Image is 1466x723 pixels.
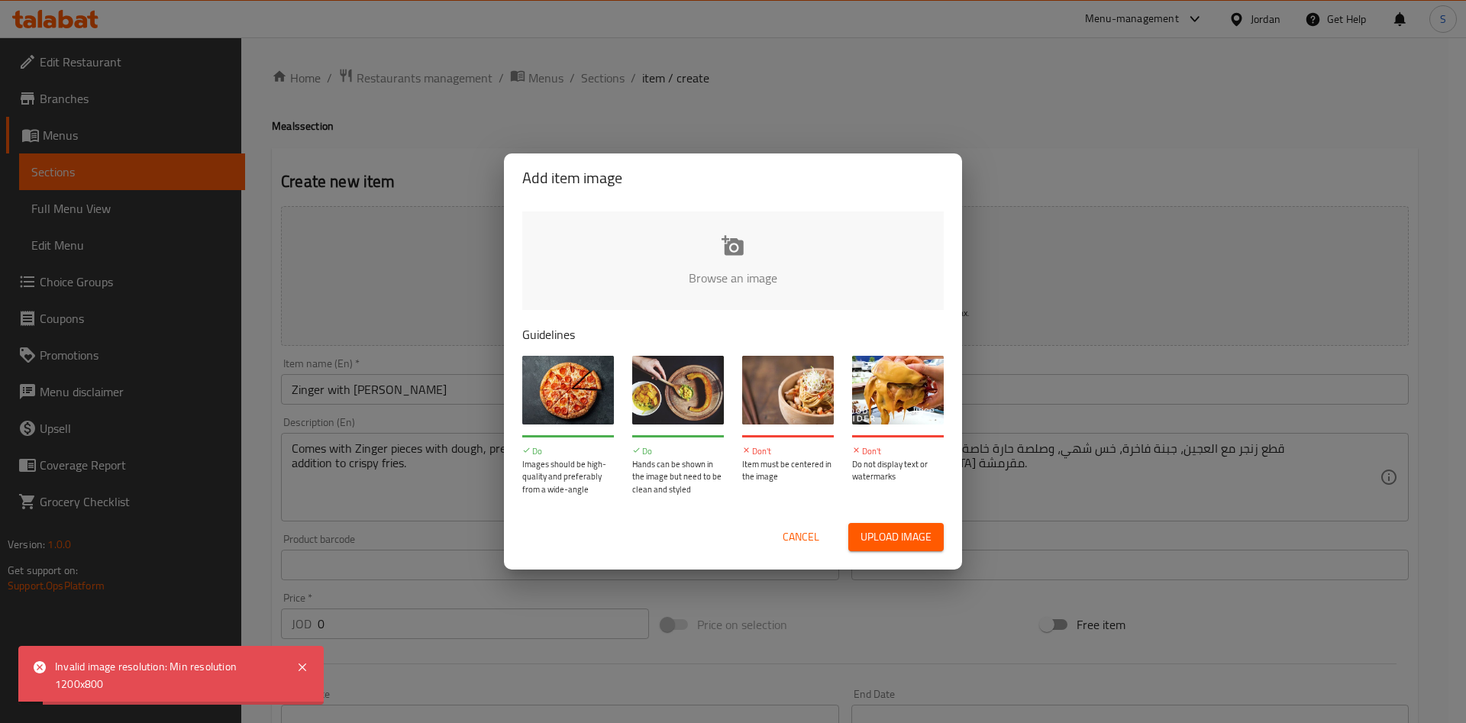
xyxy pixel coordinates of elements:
[55,658,281,692] div: Invalid image resolution: Min resolution 1200x800
[742,356,834,424] img: guide-img-3@3x.jpg
[522,166,944,190] h2: Add item image
[742,445,834,458] p: Don't
[777,523,825,551] button: Cancel
[522,458,614,496] p: Images should be high-quality and preferably from a wide-angle
[522,356,614,424] img: guide-img-1@3x.jpg
[852,458,944,483] p: Do not display text or watermarks
[848,523,944,551] button: Upload image
[632,458,724,496] p: Hands can be shown in the image but need to be clean and styled
[522,325,944,344] p: Guidelines
[632,445,724,458] p: Do
[852,445,944,458] p: Don't
[783,528,819,547] span: Cancel
[742,458,834,483] p: Item must be centered in the image
[522,445,614,458] p: Do
[861,528,932,547] span: Upload image
[632,356,724,424] img: guide-img-2@3x.jpg
[852,356,944,424] img: guide-img-4@3x.jpg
